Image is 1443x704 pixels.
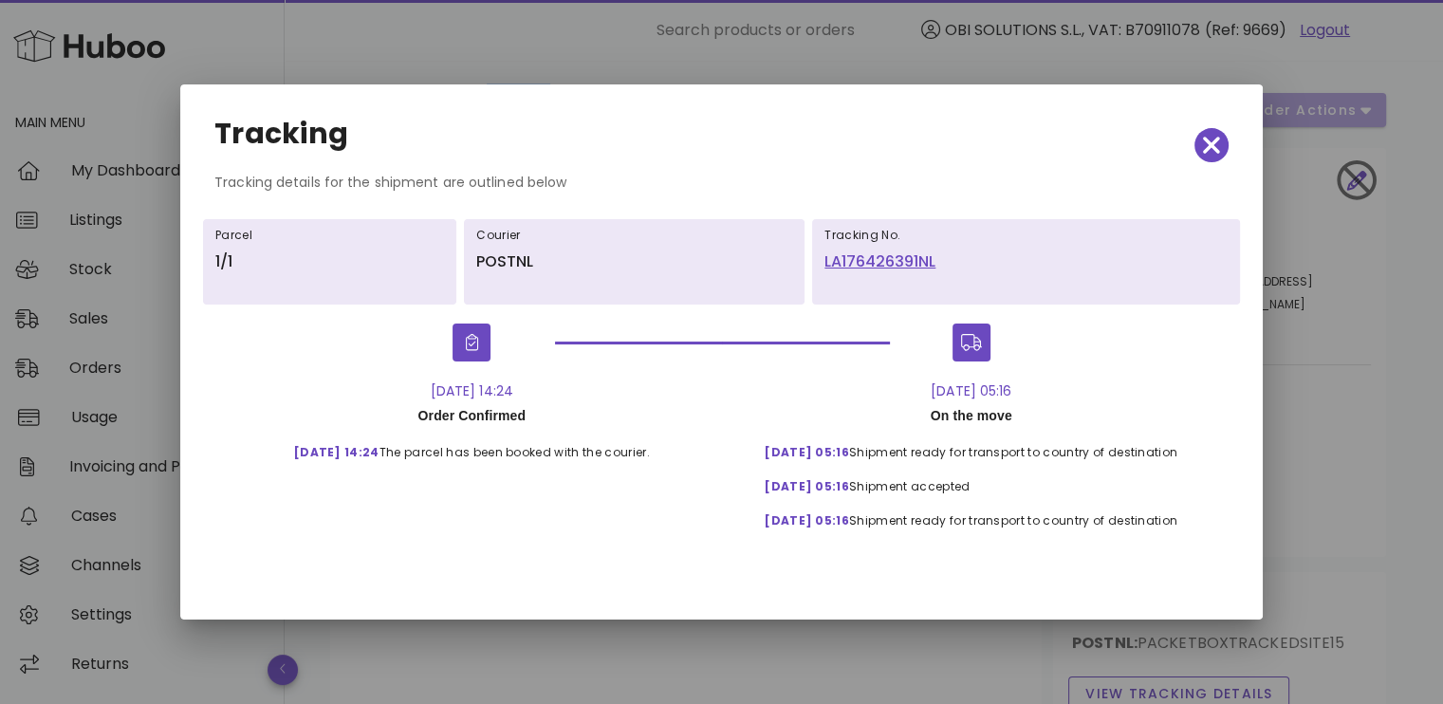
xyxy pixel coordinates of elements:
[824,228,1228,243] h6: Tracking No.
[824,250,1228,273] a: LA176426391NL
[765,444,849,460] span: [DATE] 05:16
[749,380,1193,401] div: [DATE] 05:16
[476,228,792,243] h6: Courier
[765,478,849,494] span: [DATE] 05:16
[199,172,1244,208] div: Tracking details for the shipment are outlined below
[294,444,379,460] span: [DATE] 14:24
[749,401,1193,430] div: On the move
[749,498,1193,532] div: Shipment ready for transport to country of destination
[749,430,1193,464] div: Shipment ready for transport to country of destination
[214,119,348,149] h2: Tracking
[749,464,1193,498] div: Shipment accepted
[215,250,444,273] p: 1/1
[279,401,665,430] div: Order Confirmed
[215,228,444,243] h6: Parcel
[279,430,665,464] div: The parcel has been booked with the courier.
[765,512,849,528] span: [DATE] 05:16
[279,380,665,401] div: [DATE] 14:24
[476,250,792,273] p: POSTNL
